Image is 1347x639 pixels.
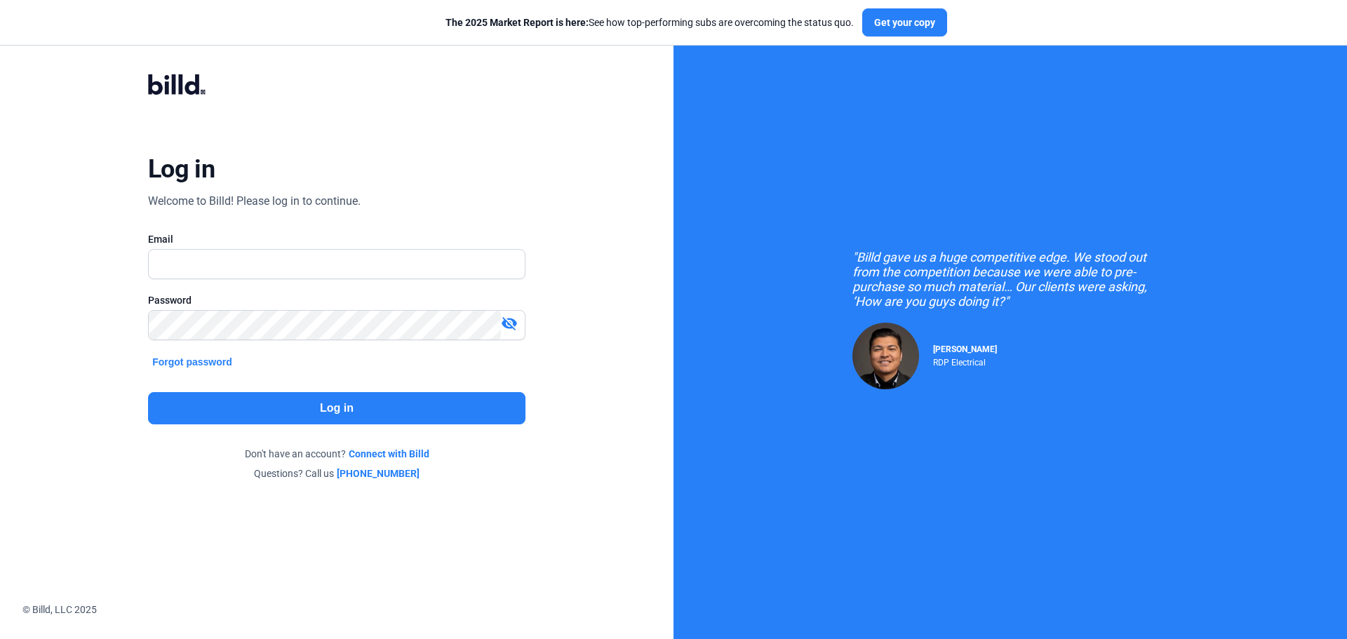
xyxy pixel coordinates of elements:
button: Log in [148,392,525,424]
div: Questions? Call us [148,466,525,480]
div: See how top-performing subs are overcoming the status quo. [445,15,854,29]
mat-icon: visibility_off [501,315,518,332]
span: The 2025 Market Report is here: [445,17,589,28]
a: [PHONE_NUMBER] [337,466,420,480]
div: Email [148,232,525,246]
div: Welcome to Billd! Please log in to continue. [148,193,361,210]
div: "Billd gave us a huge competitive edge. We stood out from the competition because we were able to... [852,250,1168,309]
div: RDP Electrical [933,354,997,368]
button: Forgot password [148,354,236,370]
div: Password [148,293,525,307]
button: Get your copy [862,8,947,36]
a: Connect with Billd [349,447,429,461]
div: Log in [148,154,215,184]
img: Raul Pacheco [852,323,919,389]
div: Don't have an account? [148,447,525,461]
span: [PERSON_NAME] [933,344,997,354]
